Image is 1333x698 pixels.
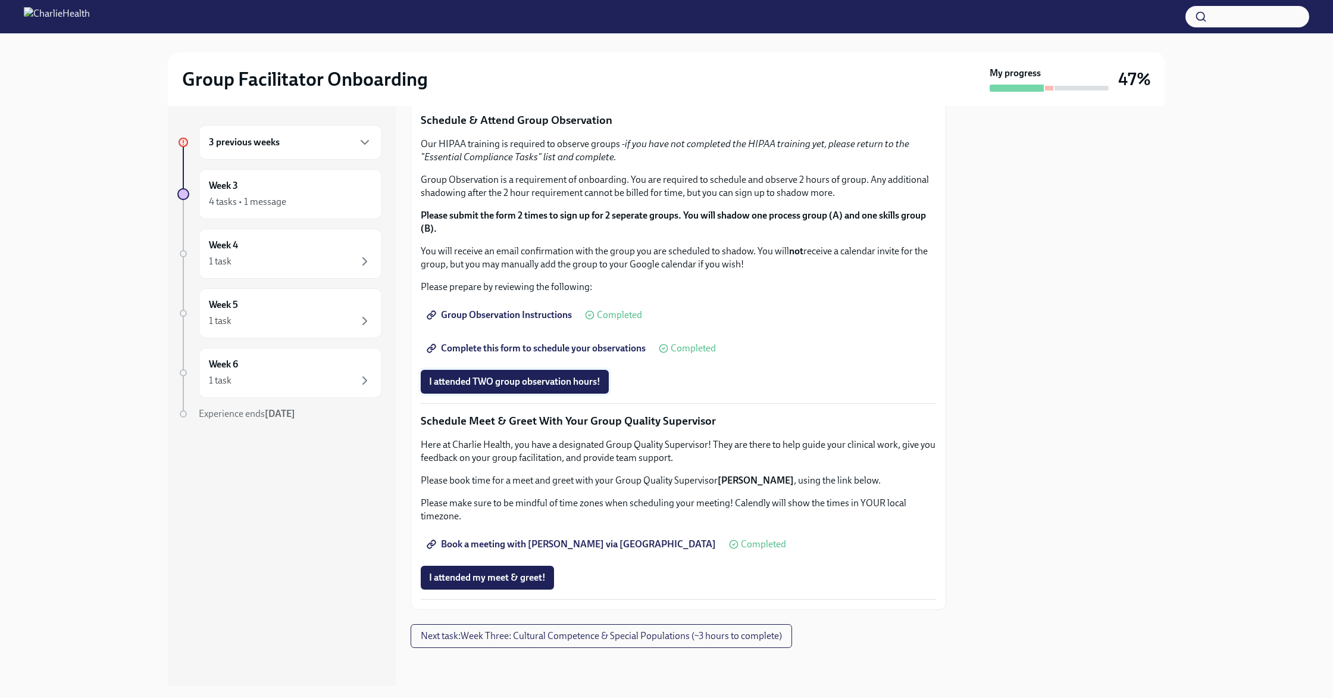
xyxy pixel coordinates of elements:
p: Schedule Meet & Greet With Your Group Quality Supervisor [421,413,936,429]
p: Please book time for a meet and greet with your Group Quality Supervisor , using the link below. [421,474,936,487]
p: Please make sure to be mindful of time zones when scheduling your meeting! Calendly will show the... [421,497,936,523]
p: Group Observation is a requirement of onboarding. You are required to schedule and observe 2 hour... [421,173,936,200]
strong: Please submit the form 2 times to sign up for 2 seperate groups. You will shadow one process grou... [421,210,926,234]
span: Complete this form to schedule your observations [429,342,646,354]
p: Please prepare by reviewing the following: [421,281,936,294]
span: Experience ends [199,408,295,419]
p: Schedule & Attend Group Observation [421,113,936,128]
span: I attended TWO group observation hours! [429,376,600,388]
button: I attended my meet & greet! [421,566,554,590]
span: Completed [597,310,642,320]
h6: Week 3 [209,179,238,192]
h6: Week 4 [209,239,238,252]
span: Group Observation Instructions [429,309,572,321]
span: I attended my meet & greet! [429,572,546,584]
button: I attended TWO group observation hours! [421,370,609,394]
p: Our HIPAA training is required to observe groups - [421,138,936,164]
a: Complete this form to schedule your observations [421,336,654,360]
a: Week 41 task [177,229,382,279]
h6: 3 previous weeks [209,136,280,149]
a: Group Observation Instructions [421,303,580,327]
div: 1 task [209,314,231,328]
h3: 47% [1118,68,1151,90]
span: Next task : Week Three: Cultural Competence & Special Populations (~3 hours to complete) [421,630,782,642]
strong: [DATE] [265,408,295,419]
h6: Week 6 [209,358,238,371]
strong: [PERSON_NAME] [718,475,794,486]
div: 4 tasks • 1 message [209,195,286,208]
a: Week 34 tasks • 1 message [177,169,382,219]
button: Next task:Week Three: Cultural Competence & Special Populations (~3 hours to complete) [411,624,792,648]
h2: Group Facilitator Onboarding [182,67,428,91]
a: Week 51 task [177,288,382,338]
div: 1 task [209,374,231,387]
a: Week 61 task [177,348,382,398]
p: You will receive an email confirmation with the group you are scheduled to shadow. You will recei... [421,245,936,271]
em: if you have not completed the HIPAA training yet, please return to the "Essential Compliance Task... [421,138,909,163]
div: 1 task [209,255,231,268]
span: Completed [671,344,716,353]
a: Book a meeting with [PERSON_NAME] via [GEOGRAPHIC_DATA] [421,532,724,556]
span: Completed [741,540,786,549]
img: CharlieHealth [24,7,90,26]
p: Here at Charlie Health, you have a designated Group Quality Supervisor! They are there to help gu... [421,438,936,465]
strong: not [789,245,803,257]
strong: My progress [990,67,1041,80]
span: Book a meeting with [PERSON_NAME] via [GEOGRAPHIC_DATA] [429,538,716,550]
div: 3 previous weeks [199,125,382,160]
h6: Week 5 [209,298,238,311]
